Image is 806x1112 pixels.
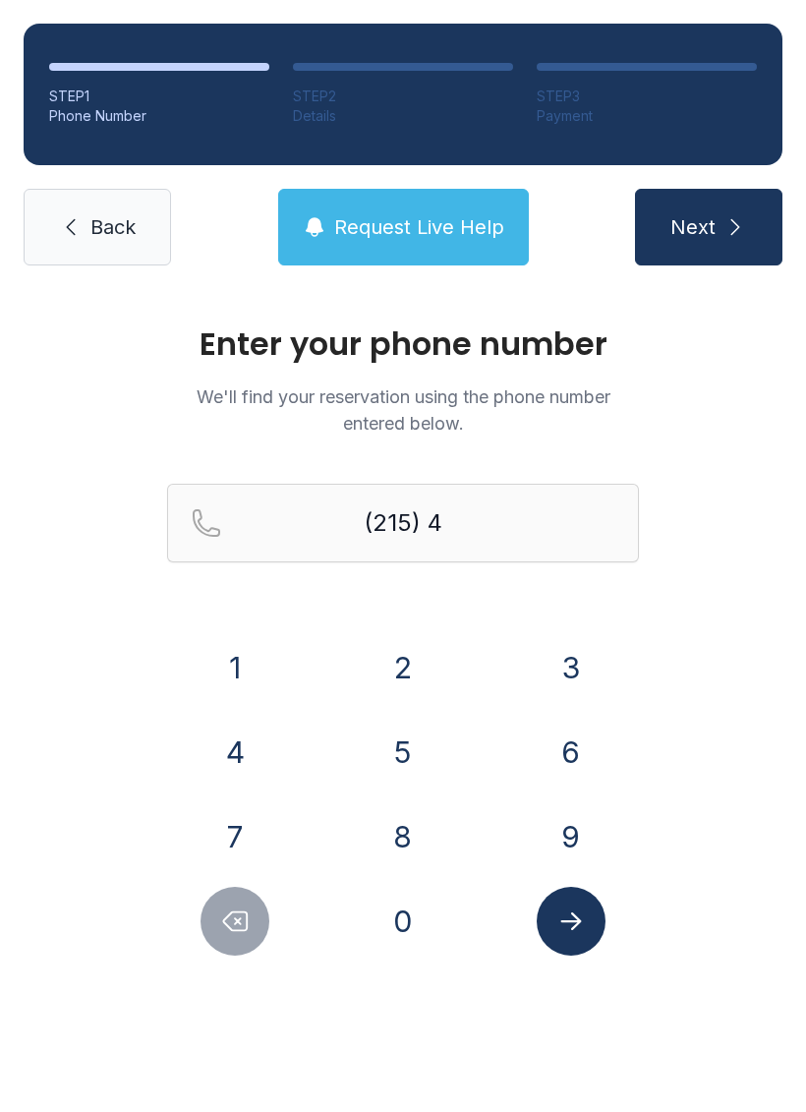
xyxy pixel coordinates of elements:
button: 9 [537,802,605,871]
span: Back [90,213,136,241]
p: We'll find your reservation using the phone number entered below. [167,383,639,437]
div: Phone Number [49,106,269,126]
button: 1 [201,633,269,702]
button: Submit lookup form [537,887,605,956]
div: STEP 2 [293,87,513,106]
div: STEP 3 [537,87,757,106]
h1: Enter your phone number [167,328,639,360]
span: Request Live Help [334,213,504,241]
button: 3 [537,633,605,702]
div: Payment [537,106,757,126]
div: STEP 1 [49,87,269,106]
span: Next [670,213,716,241]
div: Details [293,106,513,126]
button: 6 [537,718,605,787]
input: Reservation phone number [167,484,639,562]
button: 5 [369,718,437,787]
button: 7 [201,802,269,871]
button: 4 [201,718,269,787]
button: 0 [369,887,437,956]
button: 8 [369,802,437,871]
button: 2 [369,633,437,702]
button: Delete number [201,887,269,956]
